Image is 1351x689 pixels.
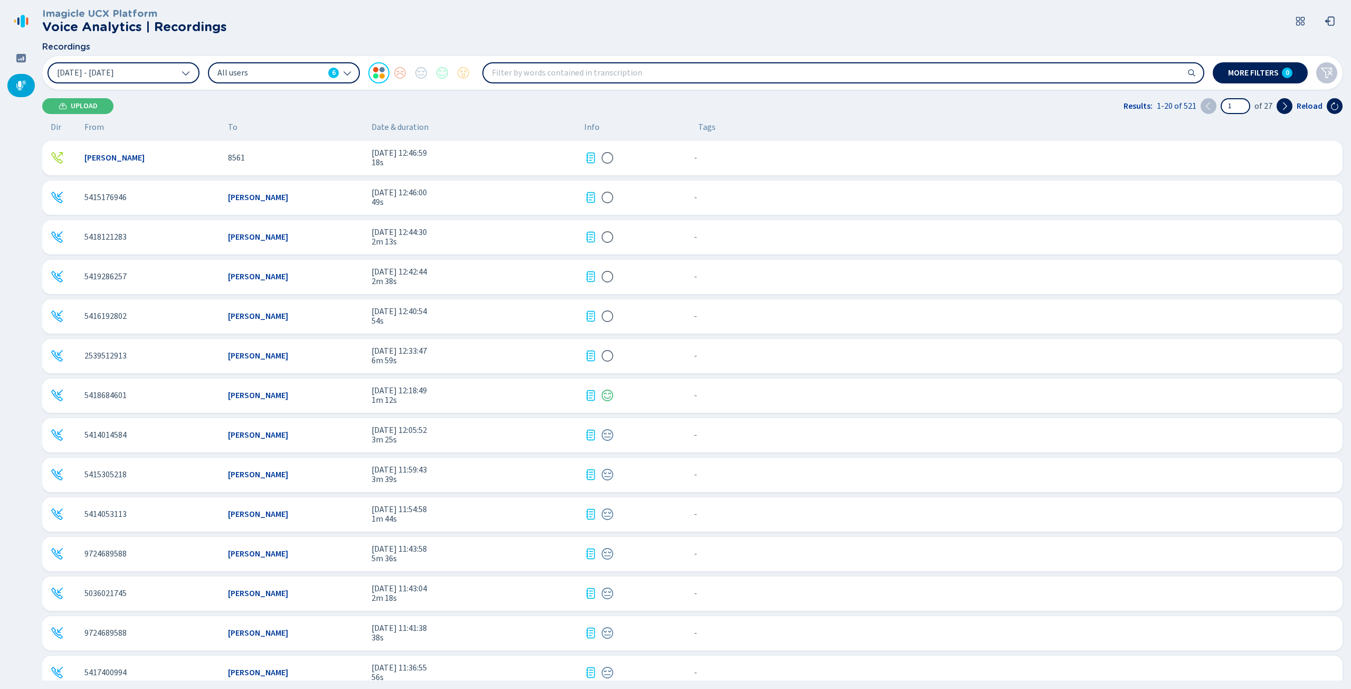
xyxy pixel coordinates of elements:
svg: telephone-inbound [51,627,63,639]
svg: icon-emoji-smile [601,389,614,402]
span: [DATE] 11:54:58 [372,505,576,514]
div: Transcription available [584,548,597,560]
span: No tags assigned [694,391,697,400]
span: 5m 36s [372,554,576,563]
svg: icon-emoji-silent [601,310,614,323]
svg: telephone-inbound [51,350,63,362]
span: 2m 18s [372,593,576,603]
span: No tags assigned [694,668,697,677]
span: [PERSON_NAME] [228,470,288,479]
svg: telephone-inbound [51,666,63,679]
span: [DATE] 11:36:55 [372,663,576,673]
div: Sentiment analysis in progress... [601,350,614,362]
svg: journal-text [584,429,597,441]
svg: telephone-inbound [51,508,63,521]
svg: telephone-inbound [51,389,63,402]
span: To [228,122,237,132]
span: 5036021745 [84,589,127,598]
span: of 27 [1254,101,1272,111]
span: Info [584,122,600,132]
svg: mic-fill [16,80,26,91]
div: Incoming call [51,666,63,679]
span: [DATE] 12:46:00 [372,188,576,197]
svg: icon-emoji-neutral [601,627,614,639]
span: 6 [332,68,336,78]
div: Neutral sentiment [601,508,614,521]
svg: icon-emoji-silent [601,270,614,283]
span: Dir [51,122,61,132]
span: No tags assigned [694,589,697,598]
div: Neutral sentiment [601,627,614,639]
span: Date & duration [372,122,576,132]
svg: journal-text [584,310,597,323]
div: Transcription available [584,270,597,283]
span: [DATE] - [DATE] [57,69,114,77]
span: [DATE] 11:43:58 [372,544,576,554]
span: [DATE] 12:42:44 [372,267,576,277]
svg: chevron-left [1204,102,1213,110]
span: Reload [1297,101,1323,111]
input: Filter by words contained in transcription [483,63,1203,82]
span: 2m 13s [372,237,576,247]
svg: chevron-down [343,69,351,77]
button: More filters0 [1213,62,1308,83]
span: [DATE] 12:18:49 [372,386,576,395]
span: No tags assigned [694,430,697,440]
svg: journal-text [584,270,597,283]
span: [PERSON_NAME] [228,509,288,519]
div: Incoming call [51,429,63,441]
span: 1m 44s [372,514,576,524]
div: Sentiment analysis in progress... [601,191,614,204]
div: Outgoing call [51,152,63,164]
span: No tags assigned [694,509,697,519]
svg: journal-text [584,468,597,481]
div: Transcription available [584,468,597,481]
div: Transcription available [584,152,597,164]
svg: funnel-disabled [1320,67,1333,79]
svg: telephone-outbound [51,152,63,164]
span: No tags assigned [694,628,697,638]
span: 5415176946 [84,193,127,202]
span: Upload [71,102,98,110]
span: 2539512913 [84,351,127,361]
span: 1-20 of 521 [1157,101,1196,111]
button: [DATE] - [DATE] [47,62,199,83]
span: [DATE] 11:59:43 [372,465,576,475]
span: 38s [372,633,576,643]
span: [DATE] 11:43:04 [372,584,576,593]
h2: Voice Analytics | Recordings [42,20,227,34]
div: Incoming call [51,389,63,402]
span: All users [217,67,324,79]
svg: telephone-inbound [51,587,63,600]
svg: icon-emoji-silent [601,152,614,164]
span: 5418121283 [84,232,127,242]
span: 5415305218 [84,470,127,479]
div: Sentiment analysis in progress... [601,152,614,164]
span: 9724689588 [84,628,127,638]
svg: icon-emoji-silent [601,191,614,204]
span: 3m 25s [372,435,576,445]
svg: icon-emoji-neutral [601,508,614,521]
div: Positive sentiment [601,389,614,402]
svg: journal-text [584,152,597,164]
span: No tags assigned [694,470,697,479]
h3: Imagicle UCX Platform [42,8,227,20]
div: Incoming call [51,627,63,639]
svg: cloud-upload [59,102,67,110]
div: Sentiment analysis in progress... [601,231,614,243]
svg: telephone-inbound [51,310,63,323]
div: Neutral sentiment [601,666,614,679]
span: [PERSON_NAME] [228,312,288,321]
svg: telephone-inbound [51,231,63,243]
svg: journal-text [584,508,597,521]
span: Tags [698,122,716,132]
span: 6m 59s [372,356,576,365]
span: No tags assigned [694,153,697,163]
span: From [84,122,104,132]
span: [PERSON_NAME] [228,549,288,559]
span: 5419286257 [84,272,127,281]
span: [PERSON_NAME] [84,153,145,163]
svg: telephone-inbound [51,429,63,441]
div: Incoming call [51,587,63,600]
div: Neutral sentiment [601,587,614,600]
